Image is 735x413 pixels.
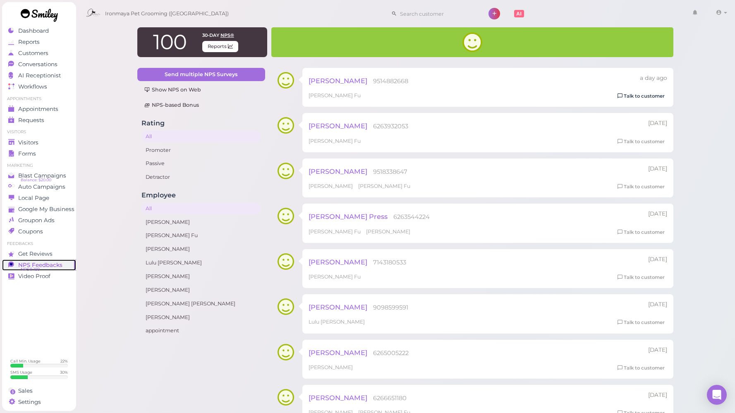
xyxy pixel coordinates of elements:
[137,83,265,96] a: Show NPS on Web
[18,273,50,280] span: Video Proof
[373,394,407,402] span: 6266651180
[21,266,40,273] span: NPS® 100
[2,248,76,259] a: Get Reviews
[309,183,354,189] span: [PERSON_NAME]
[2,170,76,181] a: Blast Campaigns Balance: $20.00
[141,271,261,282] a: [PERSON_NAME]
[21,177,51,183] span: Balance: $20.00
[10,370,32,375] div: SMS Usage
[18,399,41,406] span: Settings
[309,319,365,325] span: Lulu [PERSON_NAME]
[137,68,265,81] a: Send multiple NPS Surveys
[648,119,667,127] div: 08/19 02:27pm
[2,36,76,48] a: Reports
[309,92,361,98] span: [PERSON_NAME] Fu
[220,32,234,38] span: NPS®
[141,284,261,296] a: [PERSON_NAME]
[309,394,367,402] span: [PERSON_NAME]
[141,216,261,228] a: [PERSON_NAME]
[2,385,76,396] a: Sales
[2,115,76,126] a: Requests
[141,257,261,269] a: Lulu [PERSON_NAME]
[2,70,76,81] a: AI Receptionist
[309,138,361,144] span: [PERSON_NAME] Fu
[141,298,261,310] a: [PERSON_NAME] [PERSON_NAME]
[648,346,667,354] div: 08/16 03:19pm
[2,241,76,247] li: Feedbacks
[2,129,76,135] li: Visitors
[648,300,667,309] div: 08/16 05:44pm
[18,172,66,179] span: Blast Campaigns
[615,273,667,282] a: Talk to customer
[18,117,44,124] span: Requests
[2,25,76,36] a: Dashboard
[373,304,408,311] span: 9098599591
[141,171,261,183] a: Detractor
[18,139,38,146] span: Visitors
[2,226,76,237] a: Coupons
[309,228,362,235] span: [PERSON_NAME] Fu
[141,131,261,142] a: All
[105,2,229,25] span: Ironmaya Pet Grooming ([GEOGRAPHIC_DATA])
[648,165,667,173] div: 08/18 04:14pm
[309,212,388,221] span: [PERSON_NAME] Press
[202,32,219,38] span: 30-day
[141,158,261,169] a: Passive
[141,325,261,336] a: appointment
[18,27,49,34] span: Dashboard
[18,50,48,57] span: Customers
[615,137,667,146] a: Talk to customer
[10,358,41,364] div: Call Min. Usage
[615,92,667,101] a: Talk to customer
[202,41,238,52] span: Reports
[309,258,367,266] span: [PERSON_NAME]
[309,167,367,175] span: [PERSON_NAME]
[366,228,410,235] span: [PERSON_NAME]
[18,250,53,257] span: Get Reviews
[2,148,76,159] a: Forms
[2,48,76,59] a: Customers
[2,137,76,148] a: Visitors
[141,119,261,127] h4: Rating
[18,206,74,213] span: Google My Business
[648,255,667,264] div: 08/16 05:54pm
[18,72,61,79] span: AI Receptionist
[18,106,58,113] span: Appointments
[397,7,477,20] input: Search customer
[2,96,76,102] li: Appointments
[2,59,76,70] a: Conversations
[18,194,49,202] span: Local Page
[141,243,261,255] a: [PERSON_NAME]
[153,29,187,55] span: 100
[373,77,408,85] span: 9514882668
[18,61,57,68] span: Conversations
[18,217,55,224] span: Groupon Ads
[2,192,76,204] a: Local Page
[18,262,62,269] span: NPS Feedbacks
[615,318,667,327] a: Talk to customer
[309,348,367,357] span: [PERSON_NAME]
[18,228,43,235] span: Coupons
[18,183,65,190] span: Auto Campaigns
[373,122,408,130] span: 6263932053
[309,77,367,85] span: [PERSON_NAME]
[707,385,727,405] div: Open Intercom Messenger
[144,86,258,94] div: Show NPS on Web
[18,38,40,46] span: Reports
[358,183,410,189] span: [PERSON_NAME] Fu
[2,204,76,215] a: Google My Business
[373,349,409,357] span: 6265005222
[615,182,667,191] a: Talk to customer
[60,370,68,375] div: 30 %
[2,181,76,192] a: Auto Campaigns
[309,274,361,280] span: [PERSON_NAME] Fu
[640,74,667,82] div: 08/21 06:03pm
[2,396,76,408] a: Settings
[2,215,76,226] a: Groupon Ads
[60,358,68,364] div: 22 %
[615,228,667,237] a: Talk to customer
[18,150,36,157] span: Forms
[2,81,76,92] a: Workflows
[393,213,430,221] span: 6263544224
[648,210,667,218] div: 08/18 03:43pm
